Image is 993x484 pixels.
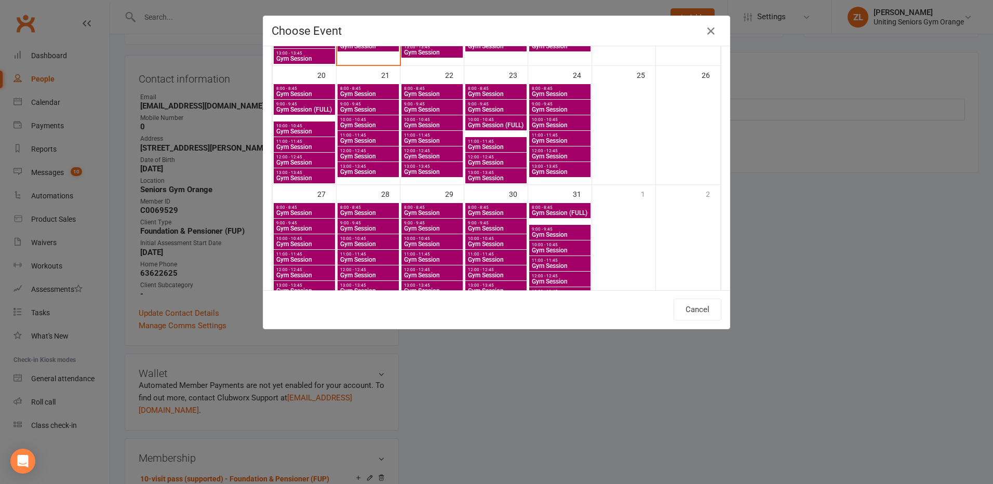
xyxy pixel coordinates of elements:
[381,185,400,202] div: 28
[467,86,525,91] span: 8:00 - 8:45
[340,169,397,175] span: Gym Session
[404,91,461,97] span: Gym Session
[531,106,588,113] span: Gym Session
[531,289,588,294] span: 13:00 - 13:45
[276,221,333,225] span: 9:00 - 9:45
[531,278,588,285] span: Gym Session
[531,210,588,216] span: Gym Session (FULL)
[404,138,461,144] span: Gym Session
[340,117,397,122] span: 10:00 - 10:45
[404,241,461,247] span: Gym Session
[10,449,35,474] div: Open Intercom Messenger
[276,210,333,216] span: Gym Session
[404,205,461,210] span: 8:00 - 8:45
[467,117,525,122] span: 10:00 - 10:45
[531,91,588,97] span: Gym Session
[531,117,588,122] span: 10:00 - 10:45
[340,205,397,210] span: 8:00 - 8:45
[276,40,333,46] span: Gym Session
[404,45,461,49] span: 13:00 - 13:45
[340,91,397,97] span: Gym Session
[276,106,333,113] span: Gym Session (FULL)
[404,257,461,263] span: Gym Session
[404,122,461,128] span: Gym Session
[340,283,397,288] span: 13:00 - 13:45
[404,225,461,232] span: Gym Session
[340,257,397,263] span: Gym Session
[467,283,525,288] span: 13:00 - 13:45
[531,122,588,128] span: Gym Session
[467,102,525,106] span: 9:00 - 9:45
[276,155,333,159] span: 12:00 - 12:45
[276,124,333,128] span: 10:00 - 10:45
[404,102,461,106] span: 9:00 - 9:45
[404,272,461,278] span: Gym Session
[674,299,721,320] button: Cancel
[531,247,588,253] span: Gym Session
[703,23,719,39] button: Close
[276,102,333,106] span: 9:00 - 9:45
[702,66,720,83] div: 26
[531,133,588,138] span: 11:00 - 11:45
[637,66,655,83] div: 25
[531,263,588,269] span: Gym Session
[531,274,588,278] span: 12:00 - 12:45
[340,153,397,159] span: Gym Session
[276,139,333,144] span: 11:00 - 11:45
[531,169,588,175] span: Gym Session
[340,149,397,153] span: 12:00 - 12:45
[467,225,525,232] span: Gym Session
[276,51,333,56] span: 13:00 - 13:45
[276,257,333,263] span: Gym Session
[404,133,461,138] span: 11:00 - 11:45
[641,185,655,202] div: 1
[509,66,528,83] div: 23
[404,252,461,257] span: 11:00 - 11:45
[573,66,592,83] div: 24
[340,86,397,91] span: 8:00 - 8:45
[340,252,397,257] span: 11:00 - 11:45
[276,272,333,278] span: Gym Session
[573,185,592,202] div: 31
[531,227,588,232] span: 9:00 - 9:45
[531,243,588,247] span: 10:00 - 10:45
[467,257,525,263] span: Gym Session
[404,86,461,91] span: 8:00 - 8:45
[276,205,333,210] span: 8:00 - 8:45
[531,43,588,49] span: Gym Session
[276,144,333,150] span: Gym Session
[404,117,461,122] span: 10:00 - 10:45
[340,288,397,294] span: Gym Session
[467,144,525,150] span: Gym Session
[381,66,400,83] div: 21
[531,138,588,144] span: Gym Session
[467,205,525,210] span: 8:00 - 8:45
[467,272,525,278] span: Gym Session
[467,155,525,159] span: 12:00 - 12:45
[531,232,588,238] span: Gym Session
[467,241,525,247] span: Gym Session
[467,122,525,128] span: Gym Session (FULL)
[467,267,525,272] span: 12:00 - 12:45
[467,106,525,113] span: Gym Session
[467,170,525,175] span: 13:00 - 13:45
[467,221,525,225] span: 9:00 - 9:45
[509,185,528,202] div: 30
[340,241,397,247] span: Gym Session
[404,106,461,113] span: Gym Session
[467,159,525,166] span: Gym Session
[467,43,525,49] span: Gym Session
[276,170,333,175] span: 13:00 - 13:45
[276,236,333,241] span: 10:00 - 10:45
[404,49,461,56] span: Gym Session
[276,225,333,232] span: Gym Session
[404,221,461,225] span: 9:00 - 9:45
[531,258,588,263] span: 11:00 - 11:45
[467,288,525,294] span: Gym Session
[276,267,333,272] span: 12:00 - 12:45
[276,252,333,257] span: 11:00 - 11:45
[467,175,525,181] span: Gym Session
[467,139,525,144] span: 11:00 - 11:45
[340,272,397,278] span: Gym Session
[340,122,397,128] span: Gym Session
